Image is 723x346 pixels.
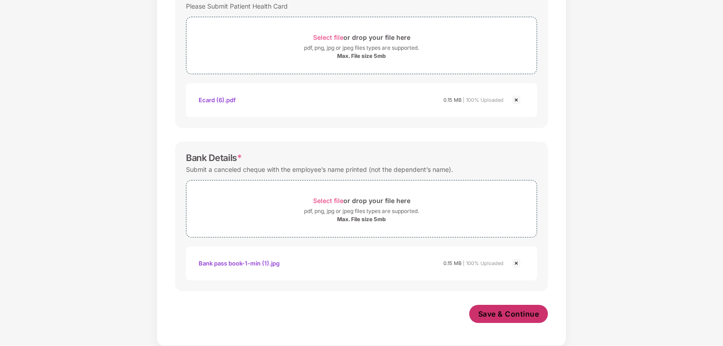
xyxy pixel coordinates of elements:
[478,309,539,319] span: Save & Continue
[337,216,386,223] div: Max. File size 5mb
[337,52,386,60] div: Max. File size 5mb
[186,187,537,230] span: Select fileor drop your file herepdf, png, jpg or jpeg files types are supported.Max. File size 5mb
[186,163,453,175] div: Submit a canceled cheque with the employee’s name printed (not the dependent’s name).
[511,258,522,269] img: svg+xml;base64,PHN2ZyBpZD0iQ3Jvc3MtMjR4MjQiIHhtbG5zPSJodHRwOi8vd3d3LnczLm9yZy8yMDAwL3N2ZyIgd2lkdG...
[186,152,242,163] div: Bank Details
[313,197,343,204] span: Select file
[313,194,410,207] div: or drop your file here
[463,260,504,266] span: | 100% Uploaded
[511,95,522,105] img: svg+xml;base64,PHN2ZyBpZD0iQ3Jvc3MtMjR4MjQiIHhtbG5zPSJodHRwOi8vd3d3LnczLm9yZy8yMDAwL3N2ZyIgd2lkdG...
[313,33,343,41] span: Select file
[313,31,410,43] div: or drop your file here
[304,207,419,216] div: pdf, png, jpg or jpeg files types are supported.
[199,256,280,271] div: Bank pass book-1-min (1).jpg
[463,97,504,103] span: | 100% Uploaded
[199,92,236,108] div: Ecard (6).pdf
[469,305,548,323] button: Save & Continue
[304,43,419,52] div: pdf, png, jpg or jpeg files types are supported.
[443,97,461,103] span: 0.15 MB
[443,260,461,266] span: 0.15 MB
[186,24,537,67] span: Select fileor drop your file herepdf, png, jpg or jpeg files types are supported.Max. File size 5mb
